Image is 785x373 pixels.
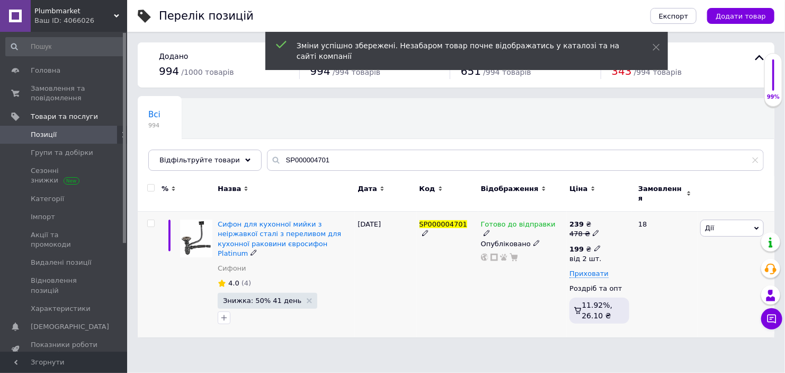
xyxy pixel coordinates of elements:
[267,150,764,171] input: Пошук по назві позиції, артикулу і пошуковим запитам
[34,16,127,25] div: Ваш ID: 4066026
[148,110,160,119] span: Всі
[569,220,600,229] div: ₴
[181,68,234,76] span: / 1000 товарів
[297,40,626,62] div: Зміни успішно збережені. Незабаром товар почне відображатись у каталозі та на сайті компанії
[148,122,160,129] span: 994
[358,184,377,194] span: Дата
[569,229,600,239] div: 478 ₴
[180,220,212,257] img: Сифон для кухонной мойки из нержавеющей стали с переливом для кухонной раковины евросифон Platinum
[761,308,782,329] button: Чат з покупцем
[34,6,114,16] span: Plumbmarket
[31,304,91,314] span: Характеристики
[31,258,92,267] span: Видалені позиції
[705,224,714,232] span: Дії
[162,184,168,194] span: %
[569,184,587,194] span: Ціна
[420,220,468,228] span: SP000004701
[707,8,774,24] button: Додати товар
[31,148,93,158] span: Групи та добірки
[31,276,98,295] span: Відновлення позицій
[31,212,55,222] span: Імпорт
[31,194,64,204] span: Категорії
[569,245,584,253] b: 199
[223,297,301,304] span: Знижка: 50% 41 день
[569,220,584,228] b: 239
[218,184,241,194] span: Назва
[159,156,240,164] span: Відфільтруйте товари
[481,239,565,249] div: Опубліковано
[159,52,188,60] span: Додано
[31,112,98,122] span: Товари та послуги
[420,184,435,194] span: Код
[242,279,251,287] span: (4)
[569,245,601,254] div: ₴
[632,212,698,337] div: 18
[228,279,239,287] span: 4.0
[31,340,98,359] span: Показники роботи компанії
[218,264,246,273] a: Сифони
[31,230,98,249] span: Акції та промокоди
[481,220,556,231] span: Готово до відправки
[765,93,782,101] div: 99%
[31,322,109,332] span: [DEMOGRAPHIC_DATA]
[31,130,57,140] span: Позиції
[481,184,539,194] span: Відображення
[159,11,254,22] div: Перелік позицій
[355,212,416,337] div: [DATE]
[569,284,629,293] div: Роздріб та опт
[716,12,766,20] span: Додати товар
[650,8,697,24] button: Експорт
[638,184,684,203] span: Замовлення
[569,254,601,264] div: від 2 шт.
[31,84,98,103] span: Замовлення та повідомлення
[582,301,612,320] span: 11.92%, 26.10 ₴
[218,220,341,257] a: Сифон для кухонної мийки з неіржавкої сталі з переливом для кухонної раковини євросифон Platinum
[31,66,60,75] span: Головна
[159,65,179,77] span: 994
[5,37,125,56] input: Пошук
[569,270,609,278] span: Приховати
[659,12,689,20] span: Експорт
[31,166,98,185] span: Сезонні знижки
